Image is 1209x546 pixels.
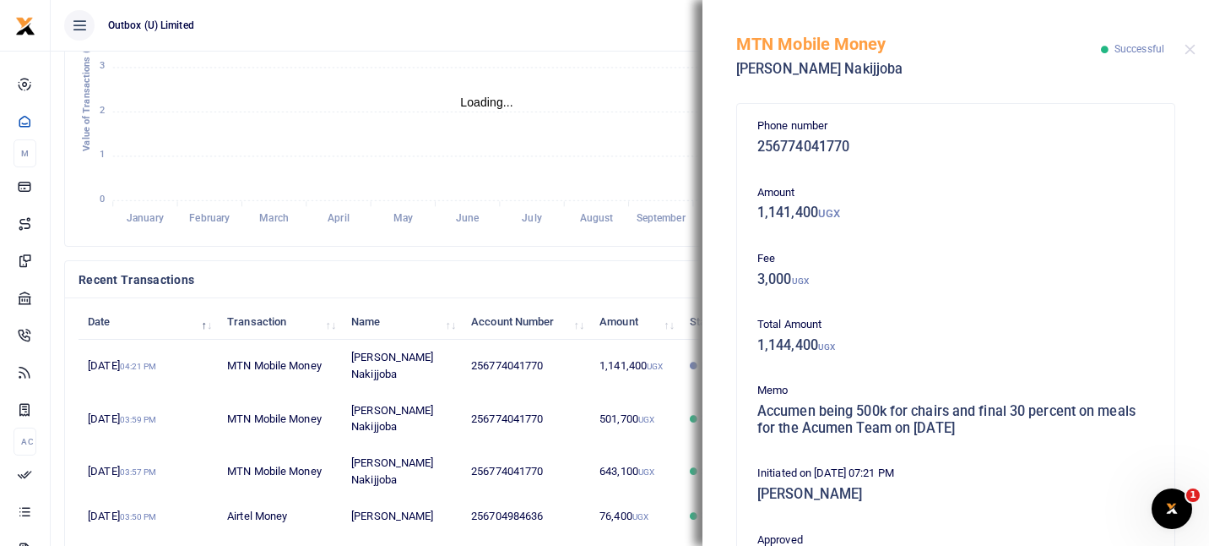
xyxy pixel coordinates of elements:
td: 256774041770 [462,340,590,392]
span: Successful [701,508,751,523]
td: MTN Mobile Money [218,340,342,392]
td: 76,400 [590,498,680,534]
p: Fee [757,250,1154,268]
td: 501,700 [590,393,680,445]
p: Total Amount [757,316,1154,334]
p: Initiated on [DATE] 07:21 PM [757,465,1154,483]
td: 256774041770 [462,445,590,498]
th: Name: activate to sort column ascending [342,303,462,340]
td: MTN Mobile Money [218,445,342,498]
h5: [PERSON_NAME] Nakijjoba [736,61,1101,78]
th: Date: activate to sort column descending [79,303,218,340]
p: Amount [757,184,1154,202]
h4: Recent Transactions [79,270,733,289]
a: logo-small logo-large logo-large [15,19,35,31]
img: logo-small [15,16,35,36]
h5: MTN Mobile Money [736,34,1101,54]
td: [DATE] [79,445,218,498]
li: M [14,139,36,167]
h5: 3,000 [757,271,1154,288]
h5: Accumen being 500k for chairs and final 30 percent on meals for the Acumen Team on [DATE] [757,403,1154,436]
text: Value of Transactions (UGX ) [81,25,92,151]
h5: 1,144,400 [757,337,1154,354]
td: [DATE] [79,340,218,392]
td: [DATE] [79,393,218,445]
td: Airtel Money [218,498,342,534]
span: Outbox (U) Limited [101,18,201,33]
td: [DATE] [79,498,218,534]
tspan: August [580,213,614,225]
td: [PERSON_NAME] Nakijjoba [342,393,462,445]
tspan: 1 [100,150,105,161]
span: Pending Approval [701,358,784,374]
small: UGX [818,342,835,352]
p: Memo [757,382,1154,400]
tspan: April [328,213,350,225]
p: Phone number [757,117,1154,135]
small: UGX [632,512,648,521]
td: [PERSON_NAME] Nakijjoba [342,340,462,392]
small: UGX [792,276,809,286]
small: 03:57 PM [120,467,157,477]
tspan: March [259,213,289,225]
tspan: 2 [100,105,105,116]
span: Successful [1114,43,1164,55]
td: [PERSON_NAME] [342,498,462,534]
tspan: 0 [100,194,105,205]
small: 03:50 PM [120,512,157,521]
iframe: Intercom live chat [1152,489,1192,529]
h5: 256774041770 [757,139,1154,156]
td: [PERSON_NAME] Nakijjoba [342,445,462,498]
td: MTN Mobile Money [218,393,342,445]
span: Successful [701,411,751,426]
td: 1,141,400 [590,340,680,392]
h5: [PERSON_NAME] [757,486,1154,503]
tspan: January [127,213,164,225]
span: 1 [1186,489,1200,502]
tspan: February [189,213,230,225]
th: Status: activate to sort column ascending [680,303,800,340]
small: 03:59 PM [120,415,157,424]
tspan: September [637,213,686,225]
small: UGX [647,362,663,371]
tspan: May [393,213,413,225]
th: Amount: activate to sort column ascending [590,303,680,340]
th: Account Number: activate to sort column ascending [462,303,590,340]
small: UGX [638,467,654,477]
td: 256774041770 [462,393,590,445]
h5: 1,141,400 [757,205,1154,221]
button: Close [1185,44,1195,55]
tspan: July [522,213,541,225]
tspan: June [456,213,480,225]
text: Loading... [460,96,513,109]
li: Ac [14,428,36,456]
td: 256704984636 [462,498,590,534]
span: Successful [701,464,751,479]
small: UGX [818,207,840,220]
small: 04:21 PM [120,362,157,371]
th: Transaction: activate to sort column ascending [218,303,342,340]
td: 643,100 [590,445,680,498]
tspan: 3 [100,61,105,72]
small: UGX [638,415,654,424]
